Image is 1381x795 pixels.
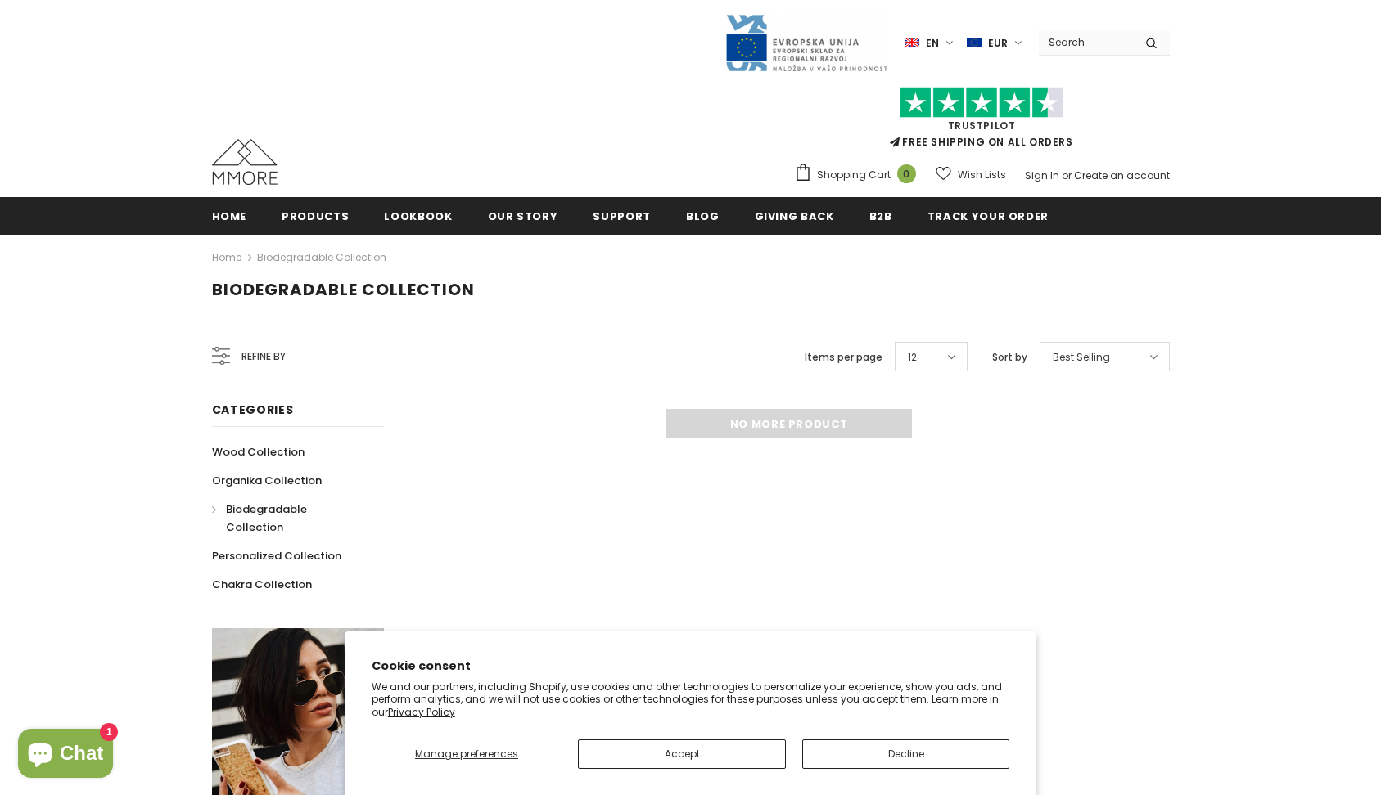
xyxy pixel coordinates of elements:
[257,250,386,264] a: Biodegradable Collection
[212,248,241,267] a: Home
[212,197,247,234] a: Home
[415,747,518,761] span: Manage preferences
[388,705,455,719] a: Privacy Policy
[372,680,1010,719] p: We and our partners, including Shopify, use cookies and other technologies to personalize your ex...
[212,577,312,592] span: Chakra Collection
[686,197,720,234] a: Blog
[212,278,475,301] span: Biodegradable Collection
[488,209,558,224] span: Our Story
[1025,168,1059,182] a: Sign In
[212,139,278,185] img: MMORE Cases
[212,402,294,418] span: Categories
[869,209,892,224] span: B2B
[282,197,349,234] a: Products
[794,94,1170,149] span: FREE SHIPPING ON ALL ORDERS
[988,35,1008,52] span: EUR
[724,35,888,49] a: Javni Razpis
[897,164,916,183] span: 0
[936,160,1006,189] a: Wish Lists
[384,197,452,234] a: Lookbook
[908,349,917,366] span: 12
[686,209,720,224] span: Blog
[755,209,834,224] span: Giving back
[817,167,891,183] span: Shopping Cart
[593,209,651,224] span: support
[212,444,305,460] span: Wood Collection
[488,197,558,234] a: Our Story
[1062,168,1072,182] span: or
[212,570,312,599] a: Chakra Collection
[927,209,1049,224] span: Track your order
[212,466,322,495] a: Organika Collection
[1039,30,1133,54] input: Search Site
[212,438,305,466] a: Wood Collection
[241,348,286,366] span: Refine by
[724,13,888,73] img: Javni Razpis
[384,209,452,224] span: Lookbook
[802,739,1010,769] button: Decline
[805,349,882,366] label: Items per page
[900,87,1063,119] img: Trust Pilot Stars
[226,501,307,535] span: Biodegradable Collection
[1074,168,1170,182] a: Create an account
[905,36,919,50] img: i-lang-1.png
[372,739,562,769] button: Manage preferences
[13,729,118,782] inbox-online-store-chat: Shopify online store chat
[212,473,322,488] span: Organika Collection
[578,739,786,769] button: Accept
[212,209,247,224] span: Home
[372,658,1010,675] h2: Cookie consent
[212,495,366,541] a: Biodegradable Collection
[593,197,651,234] a: support
[948,119,1016,132] a: Trustpilot
[212,548,341,564] span: Personalized Collection
[926,35,939,52] span: en
[958,167,1006,183] span: Wish Lists
[992,349,1027,366] label: Sort by
[1053,349,1110,366] span: Best Selling
[927,197,1049,234] a: Track your order
[755,197,834,234] a: Giving back
[869,197,892,234] a: B2B
[282,209,349,224] span: Products
[794,163,924,187] a: Shopping Cart 0
[212,541,341,570] a: Personalized Collection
